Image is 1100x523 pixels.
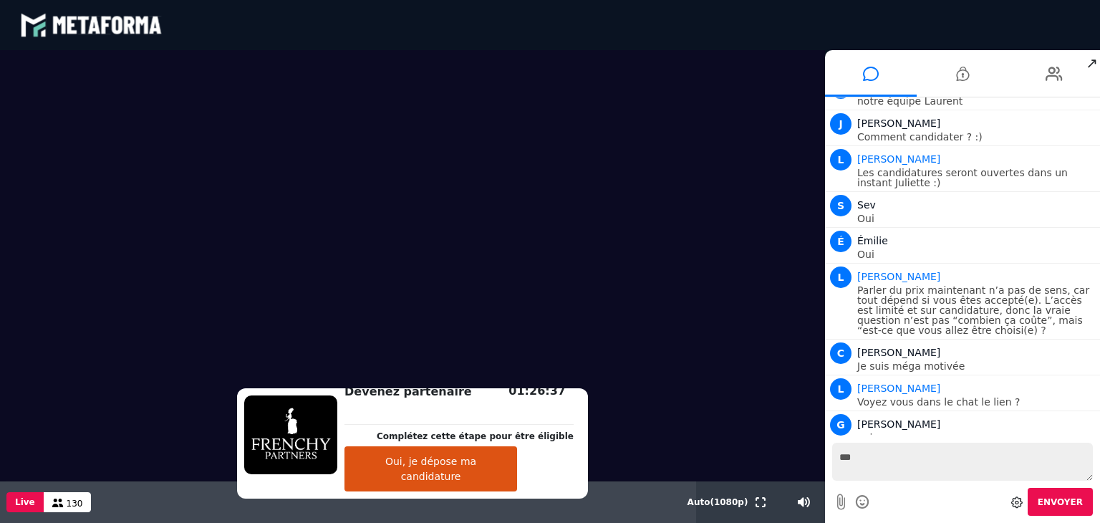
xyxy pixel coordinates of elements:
[830,414,851,436] span: G
[830,113,851,135] span: J
[857,271,940,282] span: Animateur
[857,418,940,430] span: [PERSON_NAME]
[830,342,851,364] span: C
[1038,497,1083,507] span: Envoyer
[830,267,851,288] span: L
[857,383,940,394] span: Animateur
[508,384,566,398] span: 01:26:37
[857,361,1096,371] p: Je suis méga motivée
[857,285,1096,335] p: Parler du prix maintenant n’a pas de sens, car tout dépend si vous êtes accepté(e). L’accès est l...
[685,481,751,523] button: Auto(1080p)
[344,446,517,491] button: Oui, je dépose ma candidature
[687,497,748,507] span: Auto ( 1080 p)
[857,168,1096,188] p: Les candidatures seront ouvertes dans un instant Juliette :)
[830,378,851,400] span: L
[857,153,940,165] span: Animateur
[1084,50,1100,76] span: ↗
[830,195,851,216] span: S
[830,149,851,171] span: L
[830,231,851,252] span: É
[857,249,1096,259] p: Oui
[857,433,1096,443] p: oui
[857,347,940,358] span: [PERSON_NAME]
[6,492,44,512] button: Live
[67,499,83,509] span: 130
[377,430,574,443] p: Complétez cette étape pour être éligible
[857,96,1096,106] p: notre équipe Laurent
[857,199,876,211] span: Sev
[857,132,1096,142] p: Comment candidater ? :)
[344,383,574,400] h2: Devenez partenaire
[857,235,888,246] span: Émilie
[1028,488,1093,516] button: Envoyer
[244,395,337,474] img: 1758176636418-X90kMVC3nBIL3z60WzofmoLaWTDHBoMX.png
[857,397,1096,407] p: Voyez vous dans le chat le lien ?
[857,117,940,129] span: [PERSON_NAME]
[857,213,1096,224] p: Oui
